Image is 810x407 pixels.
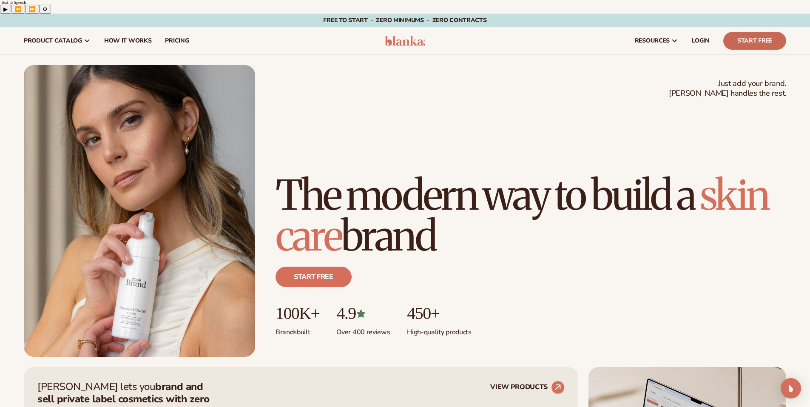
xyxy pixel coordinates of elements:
[276,267,352,287] a: Start free
[276,323,319,337] p: Brands built
[669,79,786,99] span: Just add your brand. [PERSON_NAME] handles the rest.
[104,37,152,44] span: How It Works
[323,16,486,24] span: Free to start · ZERO minimums · ZERO contracts
[276,175,786,256] h1: The modern way to build a brand
[723,32,786,50] a: Start Free
[385,36,425,46] img: logo
[17,27,97,54] a: product catalog
[276,304,319,323] p: 100K+
[97,27,159,54] a: How It Works
[21,14,789,27] div: Announcement
[158,27,196,54] a: pricing
[407,323,471,337] p: High-quality products
[336,323,390,337] p: Over 400 reviews
[407,304,471,323] p: 450+
[685,27,716,54] a: LOGIN
[165,37,189,44] span: pricing
[11,5,25,14] button: Previous
[635,37,670,44] span: resources
[628,27,685,54] a: resources
[24,37,82,44] span: product catalog
[276,170,768,262] span: skin care
[490,381,565,394] a: VIEW PRODUCTS
[25,5,39,14] button: Forward
[781,378,801,398] div: Open Intercom Messenger
[24,65,255,357] img: Female holding tanning mousse.
[336,304,390,323] p: 4.9
[39,5,51,14] button: Settings
[692,37,710,44] span: LOGIN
